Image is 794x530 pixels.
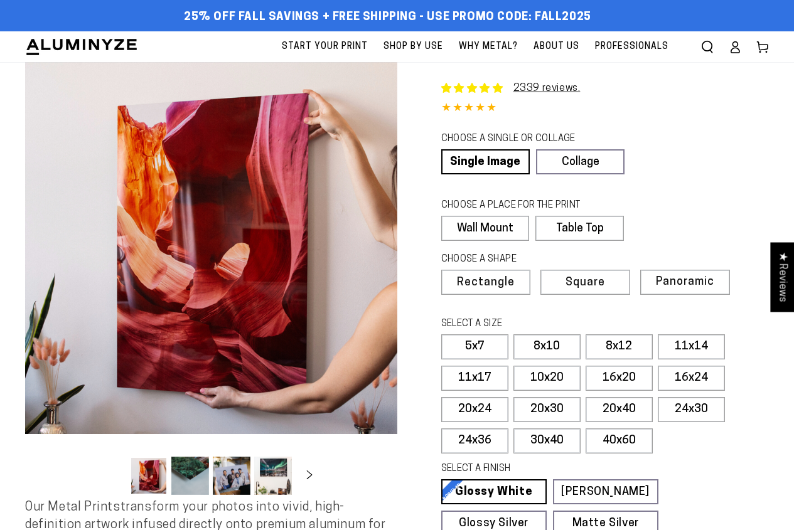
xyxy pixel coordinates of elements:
button: Load image 4 in gallery view [254,457,292,495]
label: Table Top [535,216,624,241]
label: 20x40 [586,397,653,422]
label: 30x40 [513,428,581,453]
label: 16x24 [658,366,725,391]
span: Square [566,277,605,289]
button: Slide left [99,462,126,489]
span: Why Metal? [459,39,518,55]
label: 11x17 [441,366,508,391]
label: 40x60 [586,428,653,453]
summary: Search our site [694,33,721,61]
a: Single Image [441,149,530,174]
a: [PERSON_NAME] [553,479,658,504]
legend: CHOOSE A PLACE FOR THE PRINT [441,199,613,213]
span: About Us [534,39,579,55]
a: Start Your Print [276,31,374,62]
label: Wall Mount [441,216,530,241]
label: 16x20 [586,366,653,391]
label: 11x14 [658,334,725,359]
button: Slide right [296,462,323,489]
span: Shop By Use [384,39,443,55]
label: 24x36 [441,428,508,453]
button: Load image 1 in gallery view [130,457,168,495]
label: 20x24 [441,397,508,422]
label: 8x12 [586,334,653,359]
span: Professionals [595,39,668,55]
legend: CHOOSE A SHAPE [441,253,614,267]
label: 24x30 [658,397,725,422]
div: Click to open Judge.me floating reviews tab [770,242,794,312]
legend: SELECT A SIZE [441,317,633,331]
legend: SELECT A FINISH [441,462,633,476]
a: Glossy White [441,479,547,504]
div: 4.84 out of 5.0 stars [441,100,770,118]
button: Load image 2 in gallery view [171,457,209,495]
span: Rectangle [457,277,515,289]
label: 5x7 [441,334,508,359]
a: Shop By Use [377,31,449,62]
a: 2339 reviews. [513,83,581,93]
a: Professionals [589,31,675,62]
span: 25% off FALL Savings + Free Shipping - Use Promo Code: FALL2025 [184,11,591,24]
span: Panoramic [656,276,714,288]
img: Aluminyze [25,38,138,56]
media-gallery: Gallery Viewer [25,62,397,499]
span: Start Your Print [282,39,368,55]
legend: CHOOSE A SINGLE OR COLLAGE [441,132,613,146]
a: Collage [536,149,625,174]
button: Load image 3 in gallery view [213,457,250,495]
label: 20x30 [513,397,581,422]
a: Why Metal? [453,31,524,62]
a: About Us [527,31,586,62]
label: 10x20 [513,366,581,391]
label: 8x10 [513,334,581,359]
